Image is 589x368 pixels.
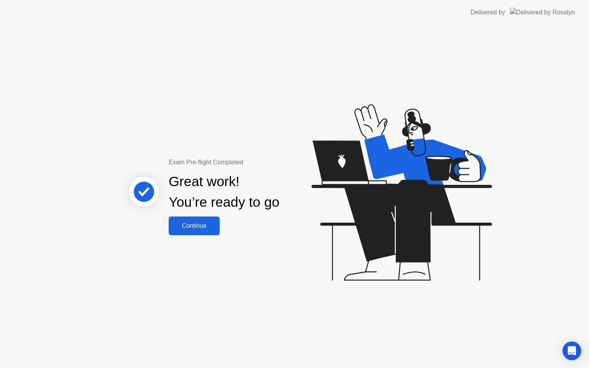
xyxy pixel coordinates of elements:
[471,8,505,17] div: Delivered by
[563,342,581,360] div: Open Intercom Messenger
[169,171,279,213] div: Great work! You’re ready to go
[169,158,330,167] div: Exam Pre-flight Completed
[510,8,575,17] img: Delivered by Rosalyn
[171,222,217,229] div: Continue
[169,217,220,235] button: Continue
